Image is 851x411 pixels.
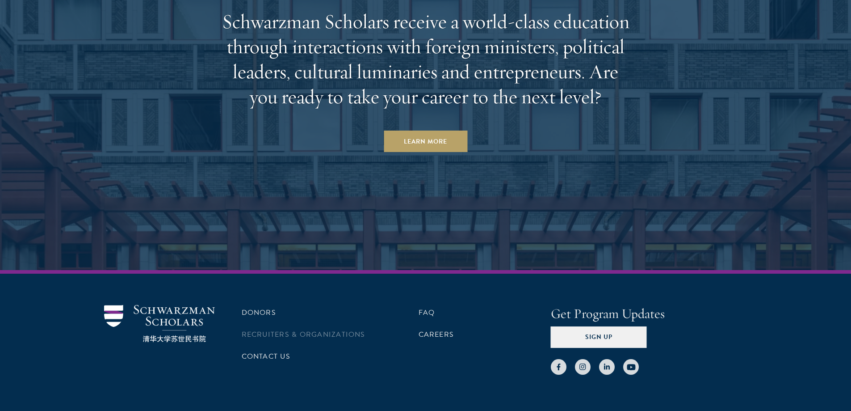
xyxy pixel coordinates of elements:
a: FAQ [419,307,435,318]
a: Learn More [384,131,467,152]
button: Sign Up [551,326,647,348]
img: Schwarzman Scholars [104,305,215,342]
a: Donors [242,307,276,318]
h2: Schwarzman Scholars receive a world-class education through interactions with foreign ministers, ... [218,9,633,109]
a: Contact Us [242,351,290,362]
h4: Get Program Updates [551,305,747,323]
a: Careers [419,329,454,340]
a: Recruiters & Organizations [242,329,365,340]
